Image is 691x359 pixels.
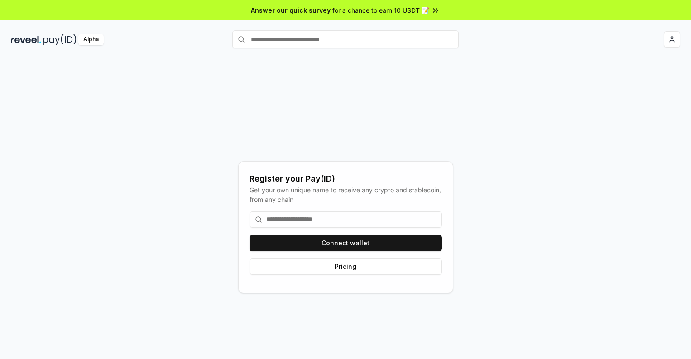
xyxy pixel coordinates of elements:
div: Register your Pay(ID) [250,172,442,185]
span: Answer our quick survey [251,5,331,15]
span: for a chance to earn 10 USDT 📝 [332,5,429,15]
img: reveel_dark [11,34,41,45]
button: Connect wallet [250,235,442,251]
button: Pricing [250,258,442,275]
div: Get your own unique name to receive any crypto and stablecoin, from any chain [250,185,442,204]
img: pay_id [43,34,77,45]
div: Alpha [78,34,104,45]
